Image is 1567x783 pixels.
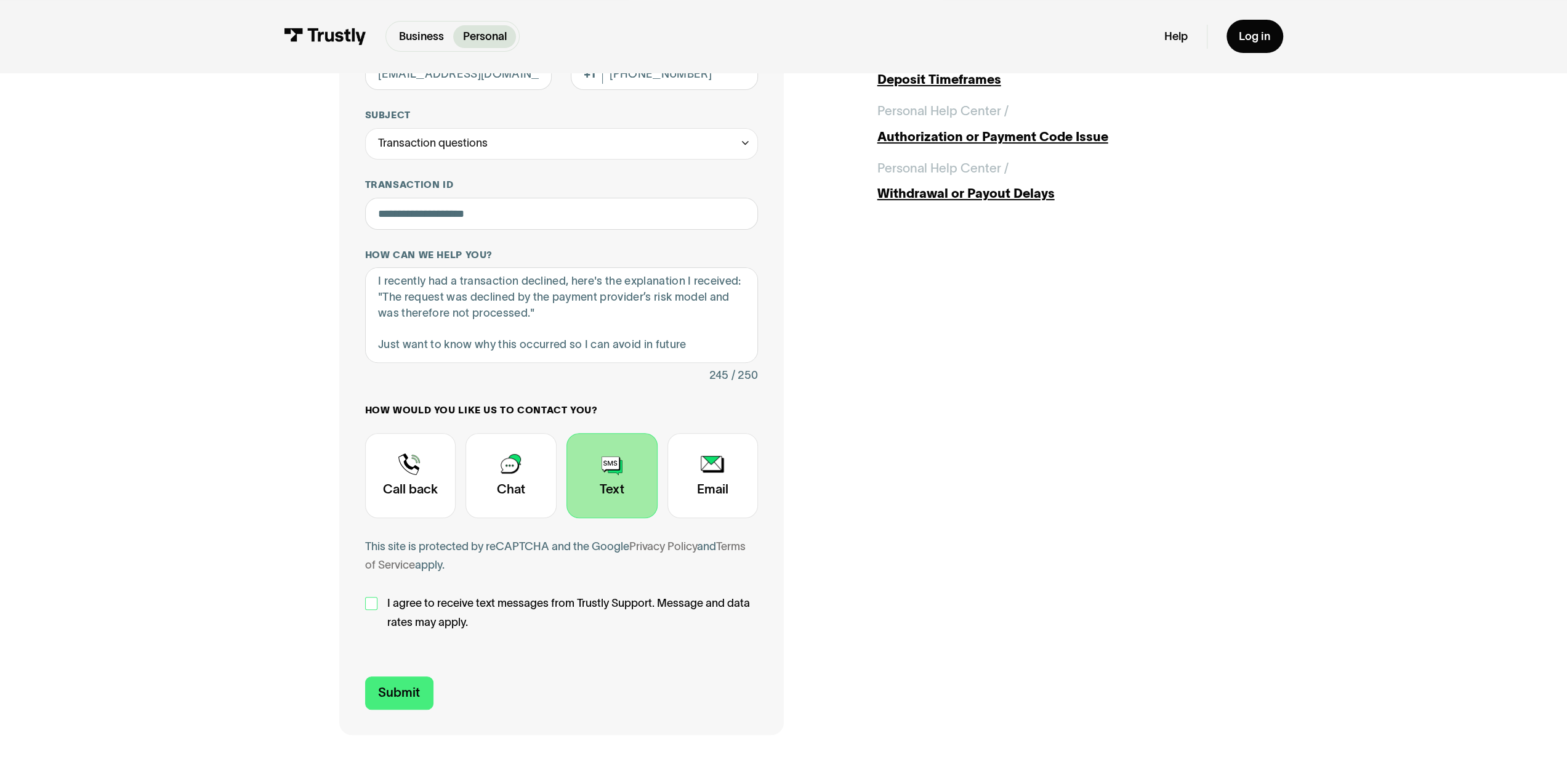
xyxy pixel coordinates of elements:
span: I agree to receive text messages from Trustly Support. Message and data rates may apply. [387,594,759,632]
div: Withdrawal or Payout Delays [877,184,1227,203]
a: Help [1164,30,1188,44]
a: Personal Help Center /Authorization or Payment Code Issue [877,102,1227,146]
label: How would you like us to contact you? [365,404,759,417]
div: / 250 [731,366,758,385]
label: Subject [365,109,759,122]
p: Personal [463,28,507,45]
div: Transaction questions [365,128,759,160]
a: Privacy Policy [629,540,697,553]
input: alex@mail.com [365,58,552,90]
a: Log in [1227,20,1283,53]
img: Trustly Logo [284,28,366,45]
div: Transaction questions [378,134,488,153]
p: Business [399,28,444,45]
div: This site is protected by reCAPTCHA and the Google and apply. [365,537,759,575]
a: Business [389,25,453,48]
label: Transaction ID [365,179,759,192]
div: Personal Help Center / [877,159,1008,178]
input: Submit [365,676,433,710]
div: Deposit Timeframes [877,70,1227,89]
a: Personal [453,25,516,48]
div: Personal Help Center / [877,102,1008,121]
div: Log in [1239,30,1270,44]
div: 245 [709,366,728,385]
label: How can we help you? [365,249,759,262]
a: Personal Help Center /Withdrawal or Payout Delays [877,159,1227,203]
div: Authorization or Payment Code Issue [877,128,1227,147]
input: (555) 555-5555 [571,58,758,90]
